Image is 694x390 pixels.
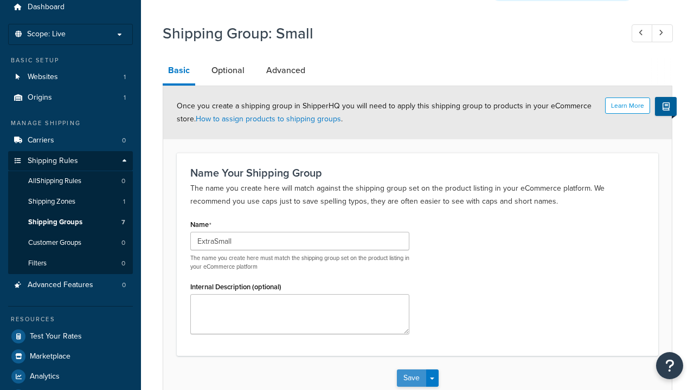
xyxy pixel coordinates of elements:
a: Advanced [261,57,311,83]
div: Basic Setup [8,56,133,65]
a: Optional [206,57,250,83]
span: 0 [122,136,126,145]
a: Next Record [652,24,673,42]
li: Origins [8,88,133,108]
span: 1 [124,93,126,102]
button: Learn More [605,97,650,114]
span: Advanced Features [28,281,93,290]
span: Dashboard [28,3,65,12]
a: Shipping Groups7 [8,212,133,232]
span: Filters [28,259,47,268]
a: Shipping Zones1 [8,192,133,212]
h3: Name Your Shipping Group [190,167,645,179]
span: All Shipping Rules [28,177,81,186]
li: Customer Groups [8,233,133,253]
span: 0 [121,177,125,186]
span: Shipping Rules [28,157,78,166]
span: Test Your Rates [30,332,82,341]
span: 0 [121,259,125,268]
label: Name [190,220,211,229]
a: Websites1 [8,67,133,87]
li: Advanced Features [8,275,133,295]
label: Internal Description (optional) [190,283,281,291]
a: Customer Groups0 [8,233,133,253]
span: Shipping Groups [28,218,82,227]
span: 0 [122,281,126,290]
div: Manage Shipping [8,119,133,128]
div: Resources [8,315,133,324]
a: Marketplace [8,347,133,366]
li: Filters [8,253,133,274]
span: Customer Groups [28,238,81,248]
a: Basic [163,57,195,86]
a: Filters0 [8,253,133,274]
a: Test Your Rates [8,327,133,346]
a: AllShipping Rules0 [8,171,133,191]
span: Scope: Live [27,30,66,39]
span: 1 [123,197,125,206]
button: Open Resource Center [656,352,683,379]
p: The name you create here must match the shipping group set on the product listing in your eCommer... [190,254,409,271]
span: Websites [28,73,58,82]
h1: Shipping Group: Small [163,23,612,44]
button: Save [397,369,426,387]
p: The name you create here will match against the shipping group set on the product listing in your... [190,182,645,208]
a: Advanced Features0 [8,275,133,295]
a: Analytics [8,367,133,386]
span: Shipping Zones [28,197,75,206]
a: Origins1 [8,88,133,108]
span: Marketplace [30,352,70,361]
span: Origins [28,93,52,102]
a: Previous Record [632,24,653,42]
span: 1 [124,73,126,82]
button: Show Help Docs [655,97,677,116]
span: 7 [121,218,125,227]
li: Shipping Rules [8,151,133,275]
li: Shipping Zones [8,192,133,212]
a: How to assign products to shipping groups [196,113,341,125]
span: 0 [121,238,125,248]
li: Carriers [8,131,133,151]
li: Websites [8,67,133,87]
a: Shipping Rules [8,151,133,171]
li: Shipping Groups [8,212,133,232]
a: Carriers0 [8,131,133,151]
span: Once you create a shipping group in ShipperHQ you will need to apply this shipping group to produ... [177,100,592,125]
span: Carriers [28,136,54,145]
span: Analytics [30,372,60,381]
